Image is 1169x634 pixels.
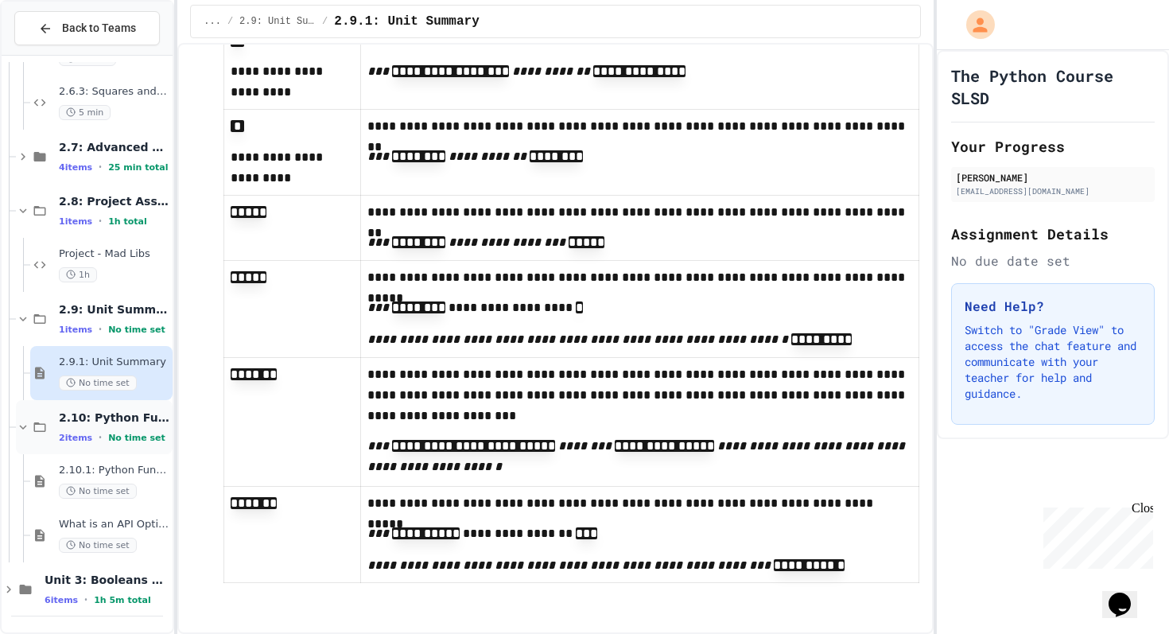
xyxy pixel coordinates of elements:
iframe: chat widget [1102,570,1153,618]
div: [EMAIL_ADDRESS][DOMAIN_NAME] [956,185,1150,197]
span: 2.10.1: Python Fundamentals Exam [59,464,169,477]
span: No time set [59,484,137,499]
span: 2.9: Unit Summary [239,15,316,28]
span: What is an API Optional Actiity [59,518,169,531]
span: / [322,15,328,28]
span: 4 items [59,162,92,173]
p: Switch to "Grade View" to access the chat feature and communicate with your teacher for help and ... [965,322,1141,402]
span: 1h 5m total [94,595,151,605]
span: 2.9: Unit Summary [59,302,169,317]
span: 1h total [108,216,147,227]
button: Back to Teams [14,11,160,45]
span: No time set [59,375,137,391]
span: 25 min total [108,162,168,173]
span: 2.6.3: Squares and Circles [59,85,169,99]
span: • [84,593,87,606]
span: Project - Mad Libs [59,247,169,261]
iframe: chat widget [1037,501,1153,569]
span: 5 min [59,105,111,120]
span: • [99,323,102,336]
span: • [99,161,102,173]
span: ... [204,15,221,28]
div: My Account [950,6,999,43]
span: • [99,215,102,228]
span: Back to Teams [62,20,136,37]
h2: Assignment Details [951,223,1155,245]
span: • [99,431,102,444]
div: [PERSON_NAME] [956,170,1150,185]
span: / [227,15,233,28]
div: Chat with us now!Close [6,6,110,101]
span: 2.8: Project Assessment - Mad Libs [59,194,169,208]
span: 6 items [45,595,78,605]
span: 1 items [59,216,92,227]
span: 2.9.1: Unit Summary [334,12,479,31]
span: 1h [59,267,97,282]
span: No time set [108,433,165,443]
span: 1 items [59,325,92,335]
div: No due date set [951,251,1155,270]
span: No time set [108,325,165,335]
span: 2.10: Python Fundamentals Exam [59,410,169,425]
h2: Your Progress [951,135,1155,158]
span: 2.7: Advanced Math [59,140,169,154]
span: 2 items [59,433,92,443]
span: No time set [59,538,137,553]
span: Unit 3: Booleans and Conditionals [45,573,169,587]
h1: The Python Course SLSD [951,64,1155,109]
span: 2.9.1: Unit Summary [59,356,169,369]
h3: Need Help? [965,297,1141,316]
